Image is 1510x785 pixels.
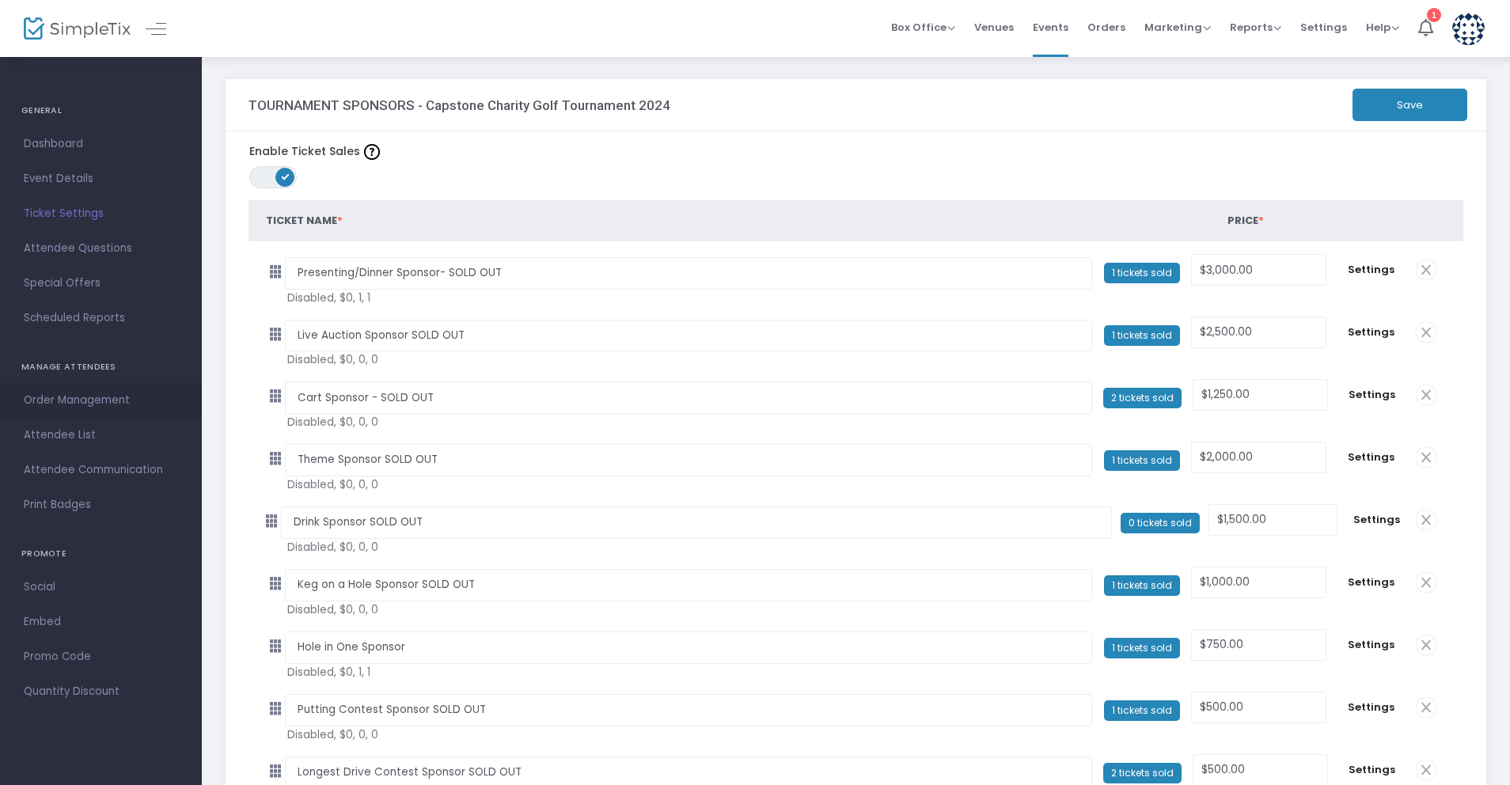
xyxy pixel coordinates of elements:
span: Social [24,577,178,597]
input: Price [1209,505,1337,535]
span: Dashboard [24,134,178,154]
span: Help [1366,20,1399,35]
span: 1 tickets sold [1104,325,1180,346]
span: Disabled, $0, 0, 0 [287,476,1000,493]
span: Reports [1230,20,1281,35]
h3: TOURNAMENT SPONSORS - Capstone Charity Golf Tournament 2024 [249,97,670,113]
div: 1 [1427,8,1441,22]
input: Price [1192,630,1326,660]
span: Event Details [24,169,178,189]
input: Price [1192,567,1326,597]
span: Disabled, $0, 1, 1 [287,664,1000,681]
span: Settings [1344,762,1400,778]
span: Scheduled Reports [24,308,178,328]
span: Attendee Communication [24,460,178,480]
span: Box Office [891,20,955,35]
span: 1 tickets sold [1104,575,1180,596]
span: Orders [1087,7,1125,47]
span: Attendee Questions [24,238,178,259]
span: 2 tickets sold [1103,388,1182,408]
h4: PROMOTE [21,538,180,570]
span: Settings [1342,262,1399,278]
span: Disabled, $0, 0, 0 [287,539,1000,556]
span: Settings [1342,637,1399,653]
input: Price [1192,317,1326,347]
span: Disabled, $0, 1, 1 [287,290,1000,306]
button: Save [1353,89,1467,121]
input: Price [1193,755,1327,785]
span: Quantity Discount [24,681,178,702]
span: Special Offers [24,273,178,294]
input: Price [1193,380,1327,410]
span: 1 tickets sold [1104,263,1180,283]
input: Price [1192,692,1326,722]
input: Early bird, rsvp, etc... [285,257,1092,290]
span: Events [1033,7,1068,47]
span: 2 tickets sold [1103,763,1182,783]
span: Disabled, $0, 0, 0 [287,351,1000,368]
input: Early bird, rsvp, etc... [281,506,1112,539]
span: Disabled, $0, 0, 0 [287,414,1000,430]
input: Early bird, rsvp, etc... [285,694,1092,726]
input: Early bird, rsvp, etc... [285,444,1092,476]
span: Ticket Name [266,213,343,228]
h4: GENERAL [21,95,180,127]
span: ON [282,173,290,180]
span: Print Badges [24,495,178,515]
span: Settings [1342,324,1399,340]
span: Disabled, $0, 0, 0 [287,726,1000,743]
span: Attendee List [24,425,178,446]
span: Settings [1342,700,1399,715]
span: Settings [1300,7,1347,47]
span: 0 tickets sold [1121,513,1200,533]
span: Settings [1342,449,1399,465]
span: Promo Code [24,647,178,667]
input: Early bird, rsvp, etc... [285,569,1092,601]
input: Price [1192,255,1326,285]
label: Enable Ticket Sales [249,143,380,160]
span: 1 tickets sold [1104,450,1180,471]
span: Ticket Settings [24,203,178,224]
input: Price [1192,442,1326,472]
span: Venues [974,7,1014,47]
h4: MANAGE ATTENDEES [21,351,180,383]
span: 1 tickets sold [1104,700,1180,721]
input: Early bird, rsvp, etc... [285,381,1092,414]
span: Settings [1342,575,1399,590]
span: Settings [1344,387,1400,403]
span: Order Management [24,390,178,411]
span: Marketing [1144,20,1211,35]
span: Settings [1353,512,1400,528]
span: Disabled, $0, 0, 0 [287,601,1000,618]
span: Embed [24,612,178,632]
span: Price [1227,213,1264,228]
input: Early bird, rsvp, etc... [285,320,1092,352]
img: question-mark [364,144,380,160]
input: Early bird, rsvp, etc... [285,631,1092,664]
span: 1 tickets sold [1104,638,1180,658]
